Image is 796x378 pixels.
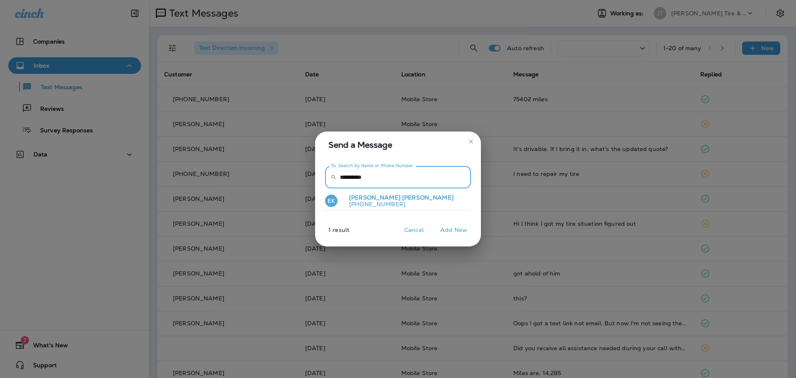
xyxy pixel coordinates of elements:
label: To: Search by Name or Phone Number [331,163,413,169]
span: [PERSON_NAME] [349,194,400,201]
button: EK[PERSON_NAME] [PERSON_NAME][PHONE_NUMBER] [325,192,471,211]
button: Add New [436,224,471,237]
button: close [464,135,478,148]
span: [PERSON_NAME] [402,194,454,201]
p: [PHONE_NUMBER] [342,201,454,207]
span: Send a Message [328,138,471,151]
p: 1 result [312,227,349,240]
div: EK [325,195,337,207]
button: Cancel [398,224,430,237]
